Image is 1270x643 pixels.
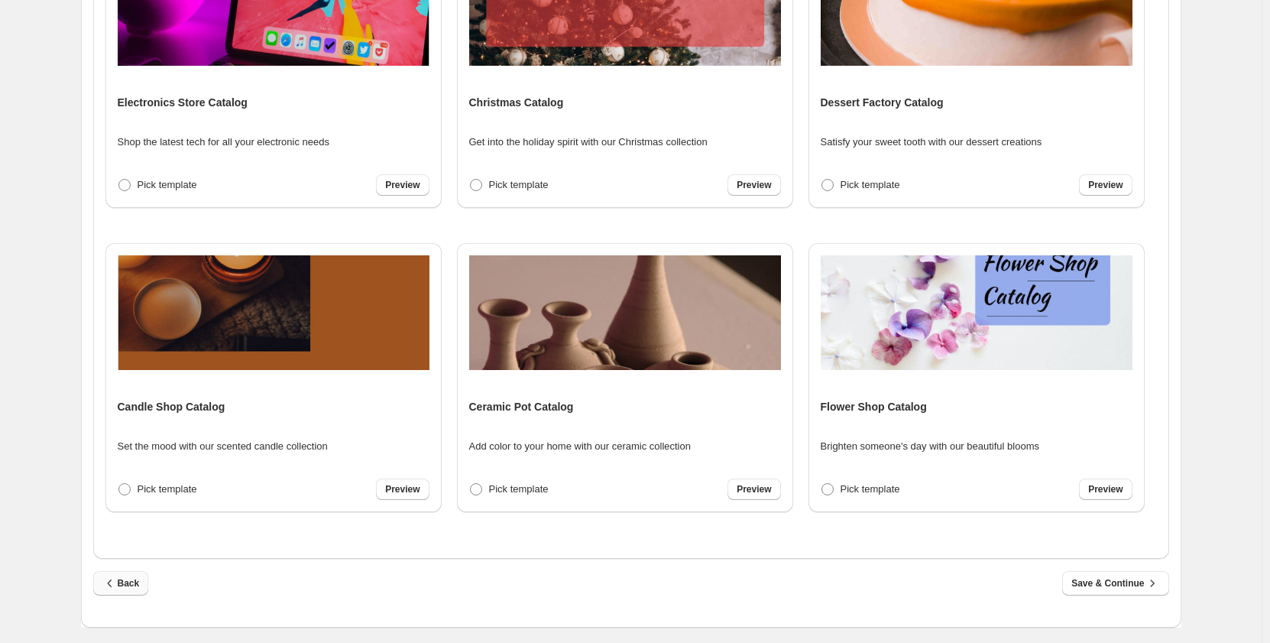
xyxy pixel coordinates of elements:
p: Get into the holiday spirit with our Christmas collection [469,135,708,150]
h4: Candle Shop Catalog [118,399,225,414]
span: Preview [1088,483,1123,495]
span: Pick template [138,179,197,190]
h4: Dessert Factory Catalog [821,95,944,110]
h4: Christmas Catalog [469,95,564,110]
span: Pick template [489,179,549,190]
p: Shop the latest tech for all your electronic needs [118,135,330,150]
h4: Flower Shop Catalog [821,399,927,414]
h4: Ceramic Pot Catalog [469,399,574,414]
a: Preview [1079,174,1132,196]
a: Preview [727,174,780,196]
button: Back [93,571,149,596]
p: Satisfy your sweet tooth with our dessert creations [821,135,1042,150]
span: Preview [385,179,420,191]
span: Preview [737,179,771,191]
a: Preview [727,479,780,500]
p: Add color to your home with our ceramic collection [469,439,691,454]
button: Save & Continue [1062,571,1168,596]
p: Set the mood with our scented candle collection [118,439,328,454]
a: Preview [1079,479,1132,500]
span: Pick template [841,179,900,190]
a: Preview [376,174,429,196]
span: Preview [737,483,771,495]
span: Save & Continue [1071,576,1159,591]
h4: Electronics Store Catalog [118,95,248,110]
span: Preview [385,483,420,495]
span: Back [102,576,140,591]
span: Preview [1088,179,1123,191]
span: Pick template [841,483,900,495]
span: Pick template [138,483,197,495]
p: Brighten someone's day with our beautiful blooms [821,439,1039,454]
span: Pick template [489,483,549,495]
a: Preview [376,479,429,500]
